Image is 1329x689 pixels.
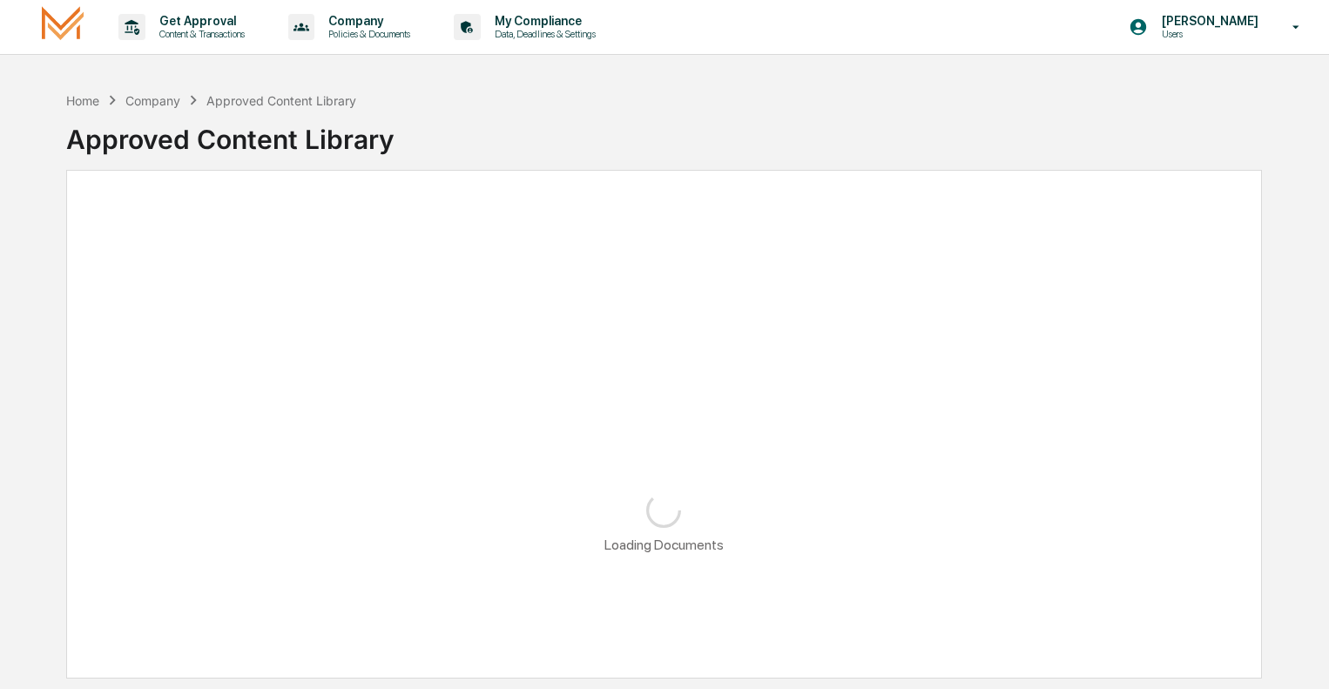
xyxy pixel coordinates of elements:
iframe: Open customer support [1273,632,1320,679]
div: Approved Content Library [206,93,356,108]
p: Policies & Documents [314,28,419,40]
div: Home [66,93,99,108]
img: logo [42,6,84,47]
div: Approved Content Library [66,110,1262,155]
div: Loading Documents [604,537,724,553]
p: Content & Transactions [145,28,253,40]
p: My Compliance [481,14,604,28]
p: Get Approval [145,14,253,28]
p: [PERSON_NAME] [1148,14,1267,28]
p: Users [1148,28,1267,40]
p: Company [314,14,419,28]
p: Data, Deadlines & Settings [481,28,604,40]
div: Company [125,93,180,108]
